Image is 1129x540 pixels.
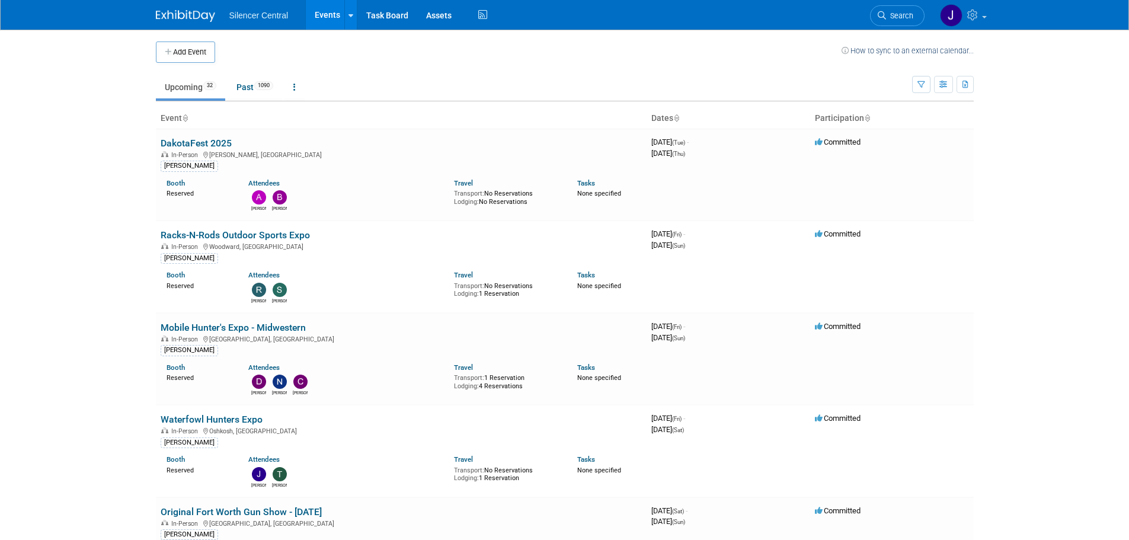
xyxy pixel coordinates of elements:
[577,466,621,474] span: None specified
[940,4,962,27] img: Jessica Crawford
[454,271,473,279] a: Travel
[454,372,559,390] div: 1 Reservation 4 Reservations
[161,414,263,425] a: Waterfowl Hunters Expo
[251,205,266,212] div: Andrew Sorenson
[161,345,218,356] div: [PERSON_NAME]
[293,375,308,389] img: Chuck Simpson
[454,455,473,464] a: Travel
[672,139,685,146] span: (Tue)
[161,335,168,341] img: In-Person Event
[672,242,685,249] span: (Sun)
[815,322,861,331] span: Committed
[171,520,202,528] span: In-Person
[577,374,621,382] span: None specified
[272,297,287,304] div: Sarah Young
[251,389,266,396] div: Danielle Osterman
[248,179,280,187] a: Attendees
[228,76,282,98] a: Past1090
[651,322,685,331] span: [DATE]
[167,280,231,290] div: Reserved
[454,290,479,298] span: Lodging:
[156,108,647,129] th: Event
[651,138,689,146] span: [DATE]
[167,187,231,198] div: Reserved
[251,297,266,304] div: Rob Young
[577,179,595,187] a: Tasks
[454,363,473,372] a: Travel
[171,243,202,251] span: In-Person
[161,241,642,251] div: Woodward, [GEOGRAPHIC_DATA]
[886,11,913,20] span: Search
[815,506,861,515] span: Committed
[683,322,685,331] span: -
[161,138,232,149] a: DakotaFest 2025
[167,179,185,187] a: Booth
[651,241,685,250] span: [DATE]
[161,151,168,157] img: In-Person Event
[647,108,810,129] th: Dates
[815,414,861,423] span: Committed
[454,382,479,390] span: Lodging:
[672,519,685,525] span: (Sun)
[672,427,684,433] span: (Sat)
[272,389,287,396] div: Nickolas Osterman
[454,179,473,187] a: Travel
[167,363,185,372] a: Booth
[248,455,280,464] a: Attendees
[293,389,308,396] div: Chuck Simpson
[672,231,682,238] span: (Fri)
[171,427,202,435] span: In-Person
[161,253,218,264] div: [PERSON_NAME]
[161,243,168,249] img: In-Person Event
[672,416,682,422] span: (Fri)
[864,113,870,123] a: Sort by Participation Type
[161,518,642,528] div: [GEOGRAPHIC_DATA], [GEOGRAPHIC_DATA]
[651,333,685,342] span: [DATE]
[156,10,215,22] img: ExhibitDay
[203,81,216,90] span: 32
[161,426,642,435] div: Oshkosh, [GEOGRAPHIC_DATA]
[252,283,266,297] img: Rob Young
[454,474,479,482] span: Lodging:
[454,282,484,290] span: Transport:
[272,481,287,488] div: Tyler Phillips
[229,11,289,20] span: Silencer Central
[651,149,685,158] span: [DATE]
[273,467,287,481] img: Tyler Phillips
[161,529,218,540] div: [PERSON_NAME]
[273,375,287,389] img: Nickolas Osterman
[161,229,310,241] a: Racks-N-Rods Outdoor Sports Expo
[870,5,925,26] a: Search
[161,322,306,333] a: Mobile Hunter's Expo - Midwestern
[161,437,218,448] div: [PERSON_NAME]
[254,81,273,90] span: 1090
[672,508,684,515] span: (Sat)
[577,271,595,279] a: Tasks
[167,271,185,279] a: Booth
[673,113,679,123] a: Sort by Start Date
[167,464,231,475] div: Reserved
[686,506,687,515] span: -
[687,138,689,146] span: -
[273,283,287,297] img: Sarah Young
[161,161,218,171] div: [PERSON_NAME]
[161,427,168,433] img: In-Person Event
[810,108,974,129] th: Participation
[252,190,266,205] img: Andrew Sorenson
[815,229,861,238] span: Committed
[454,374,484,382] span: Transport:
[651,414,685,423] span: [DATE]
[454,466,484,474] span: Transport:
[248,363,280,372] a: Attendees
[182,113,188,123] a: Sort by Event Name
[683,414,685,423] span: -
[577,282,621,290] span: None specified
[161,149,642,159] div: [PERSON_NAME], [GEOGRAPHIC_DATA]
[815,138,861,146] span: Committed
[454,280,559,298] div: No Reservations 1 Reservation
[672,324,682,330] span: (Fri)
[156,41,215,63] button: Add Event
[651,229,685,238] span: [DATE]
[672,335,685,341] span: (Sun)
[577,455,595,464] a: Tasks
